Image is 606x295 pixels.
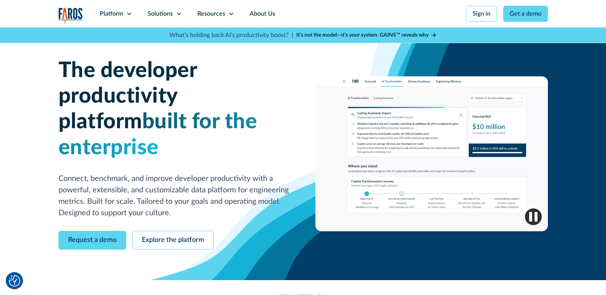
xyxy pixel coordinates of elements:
[148,9,173,18] div: Solutions
[58,58,291,161] h1: The developer productivity platform
[466,6,497,22] a: Sign in
[58,8,83,23] img: Logo of the analytics and reporting company Faros.
[100,9,123,18] div: Platform
[296,31,437,39] a: It’s not the model—it’s your system. GAINS™ reveals why
[197,9,225,18] div: Resources
[132,231,214,250] a: Explore the platform
[58,231,126,250] a: Request a demo
[296,32,429,38] strong: It’s not the model—it’s your system. GAINS™ reveals why
[9,275,20,287] button: Cookie Settings
[58,173,291,219] p: Connect, benchmark, and improve developer productivity with a powerful, extensible, and customiza...
[525,208,542,225] img: Pause video
[58,111,257,158] span: built for the enterprise
[503,6,548,22] a: Get a demo
[169,31,293,40] p: What's holding back AI's productivity boost? |
[9,275,20,287] img: Revisit consent button
[58,8,83,23] a: home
